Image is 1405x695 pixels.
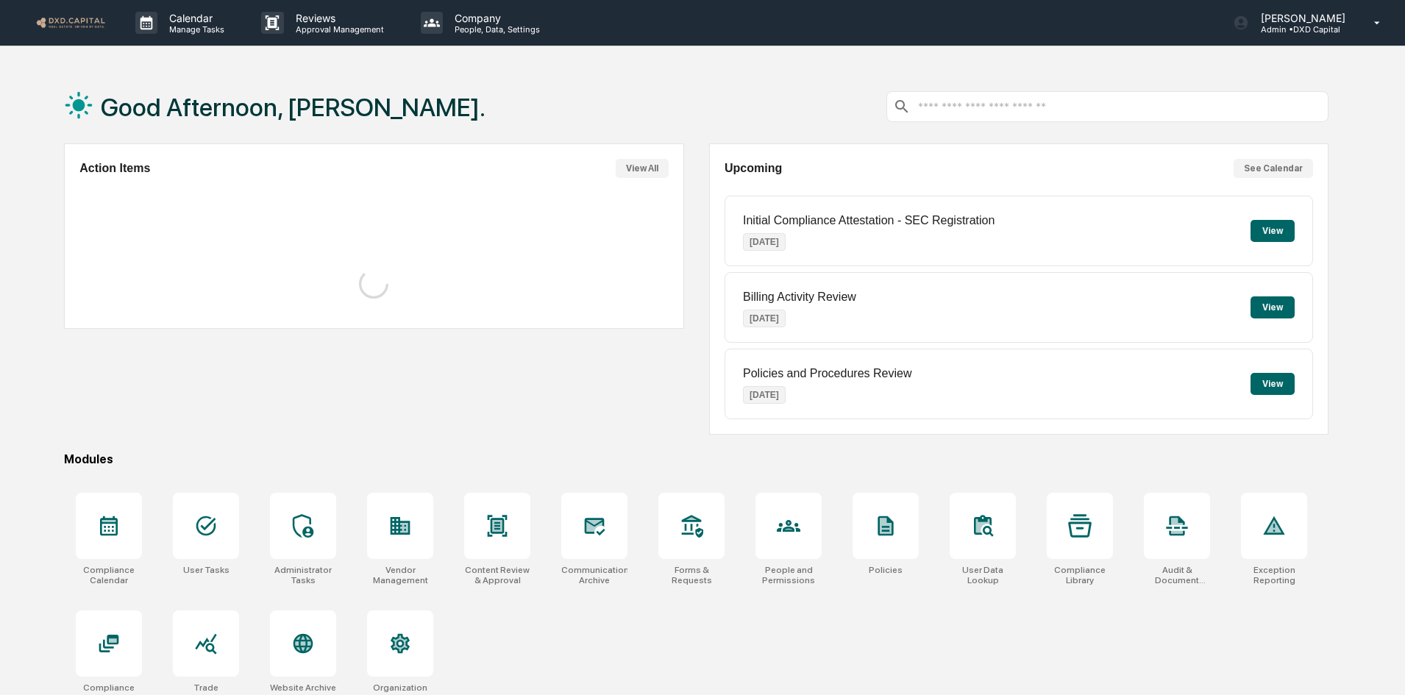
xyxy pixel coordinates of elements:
h2: Upcoming [725,162,782,175]
p: Manage Tasks [157,24,232,35]
button: View All [616,159,669,178]
p: Calendar [157,12,232,24]
p: Policies and Procedures Review [743,367,911,380]
p: [DATE] [743,233,786,251]
button: See Calendar [1234,159,1313,178]
button: View [1251,373,1295,395]
p: [DATE] [743,310,786,327]
div: Compliance Library [1047,565,1113,585]
div: Website Archive [270,682,336,693]
p: [PERSON_NAME] [1249,12,1353,24]
div: Forms & Requests [658,565,725,585]
div: User Tasks [183,565,230,575]
div: Audit & Document Logs [1144,565,1210,585]
p: Company [443,12,547,24]
div: Modules [64,452,1328,466]
div: Vendor Management [367,565,433,585]
div: Policies [869,565,903,575]
div: Compliance Calendar [76,565,142,585]
p: [DATE] [743,386,786,404]
button: View [1251,296,1295,318]
div: Content Review & Approval [464,565,530,585]
p: Approval Management [284,24,391,35]
h1: Good Afternoon, [PERSON_NAME]. [101,93,485,122]
img: logo [35,15,106,29]
div: Communications Archive [561,565,627,585]
p: Initial Compliance Attestation - SEC Registration [743,214,995,227]
div: Exception Reporting [1241,565,1307,585]
div: Administrator Tasks [270,565,336,585]
button: View [1251,220,1295,242]
div: People and Permissions [755,565,822,585]
p: People, Data, Settings [443,24,547,35]
p: Reviews [284,12,391,24]
p: Billing Activity Review [743,291,856,304]
div: User Data Lookup [950,565,1016,585]
h2: Action Items [79,162,150,175]
p: Admin • DXD Capital [1249,24,1353,35]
